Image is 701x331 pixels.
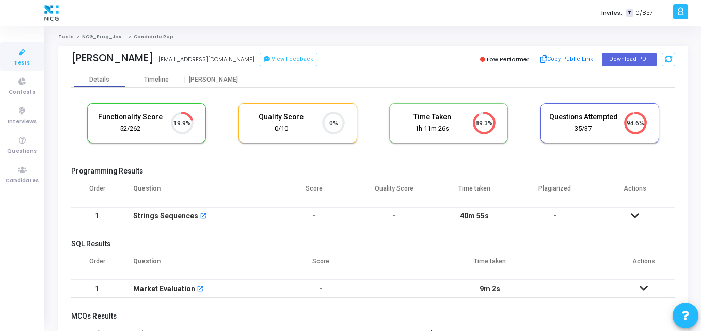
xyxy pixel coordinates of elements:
span: Interviews [8,118,37,127]
th: Quality Score [354,178,435,207]
h5: Functionality Score [95,113,165,121]
div: Timeline [144,76,169,84]
div: [PERSON_NAME] [71,52,153,64]
h5: Questions Attempted [549,113,618,121]
div: Details [89,76,109,84]
div: 0/10 [247,124,316,134]
span: Low Performer [487,55,529,64]
td: - [274,207,355,225]
mat-icon: open_in_new [200,213,207,220]
span: T [626,9,633,17]
th: Score [274,251,368,280]
td: - [274,280,368,298]
span: Tests [14,59,30,68]
div: 35/37 [549,124,618,134]
th: Score [274,178,355,207]
th: Time taken [368,251,612,280]
td: 40m 55s [435,207,515,225]
span: Questions [7,147,37,156]
nav: breadcrumb [58,34,688,40]
th: Plagiarized [515,178,595,207]
div: Strings Sequences [133,208,198,225]
td: - [354,207,435,225]
h5: Programming Results [71,167,675,176]
div: 52/262 [95,124,165,134]
th: Time taken [435,178,515,207]
span: Candidate Report [134,34,181,40]
img: logo [42,3,61,23]
h5: Quality Score [247,113,316,121]
a: Tests [58,34,74,40]
span: 0/857 [635,9,653,18]
div: 1h 11m 26s [397,124,467,134]
th: Actions [595,178,676,207]
th: Question [123,178,274,207]
th: Question [123,251,274,280]
div: [PERSON_NAME] [185,76,242,84]
button: Copy Public Link [537,52,597,67]
th: Order [71,178,123,207]
td: 1 [71,207,123,225]
h5: MCQs Results [71,312,675,321]
div: [EMAIL_ADDRESS][DOMAIN_NAME] [158,55,254,64]
a: NCG_Prog_JavaFS_2025_Test [82,34,163,40]
h5: SQL Results [71,240,675,248]
mat-icon: open_in_new [197,286,204,293]
button: View Feedback [260,53,317,66]
td: 9m 2s [368,280,612,298]
button: Download PDF [602,53,657,66]
th: Actions [612,251,675,280]
th: Order [71,251,123,280]
span: Contests [9,88,35,97]
h5: Time Taken [397,113,467,121]
span: Candidates [6,177,39,185]
label: Invites: [601,9,622,18]
td: 1 [71,280,123,298]
span: - [553,212,556,220]
div: Market Evaluation [133,280,195,297]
